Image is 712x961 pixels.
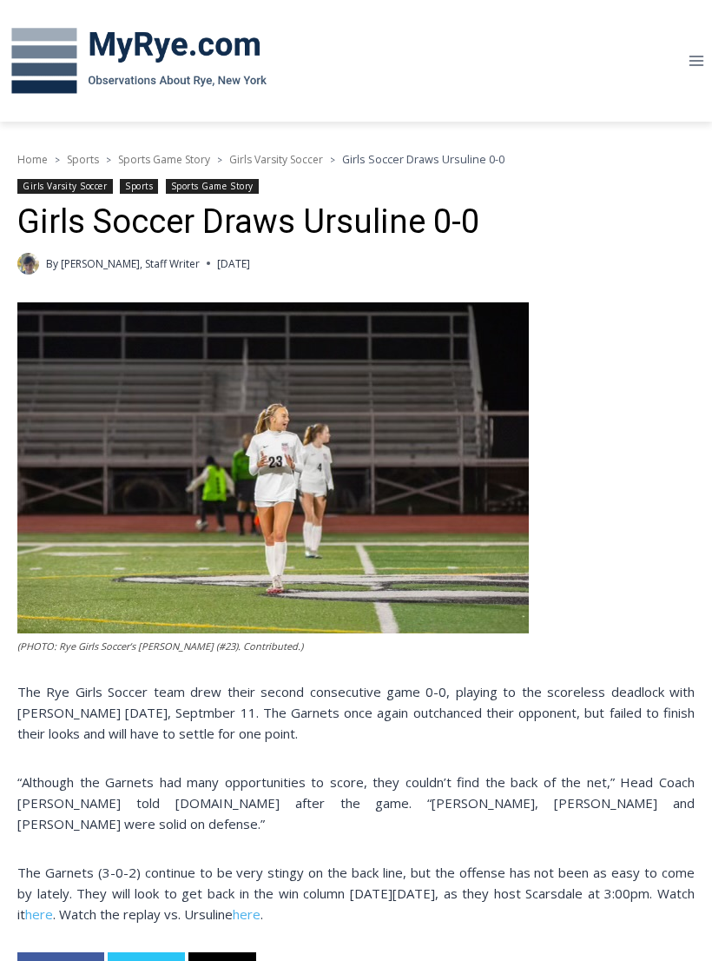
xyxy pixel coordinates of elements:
time: [DATE] [217,255,250,272]
span: Girls Soccer Draws Ursuline 0-0 [342,151,504,167]
a: here [25,905,53,923]
span: > [330,154,335,166]
span: > [217,154,222,166]
figcaption: (PHOTO: Rye Girls Soccer’s [PERSON_NAME] (#23). Contributed.) [17,639,529,654]
span: By [46,255,58,272]
p: The Garnets (3-0-2) continue to be very stingy on the back line, but the offense has not been as ... [17,862,695,925]
a: [PERSON_NAME], Staff Writer [61,256,200,271]
a: Home [17,152,48,167]
a: Sports [120,179,158,194]
p: The Rye Girls Soccer team drew their second consecutive game 0-0, playing to the scoreless deadlo... [17,681,695,744]
a: Sports [67,152,99,167]
h1: Girls Soccer Draws Ursuline 0-0 [17,202,695,242]
a: Sports Game Story [166,179,259,194]
img: (PHOTO: MyRye.com 2024 Head Intern, Editor and now Staff Writer Charlie Morris. Contributed.)Char... [17,253,39,275]
p: “Although the Garnets had many opportunities to score, they couldn’t find the back of the net,” H... [17,772,695,834]
a: Author image [17,253,39,275]
span: > [55,154,60,166]
button: Open menu [680,47,712,74]
a: Girls Varsity Soccer [229,152,323,167]
span: > [106,154,111,166]
img: (PHOTO: Rye Girls Soccer's Clare Nemsick (#23) from September 11, 2025. Contributed.) [17,302,529,633]
a: here [233,905,260,923]
a: Girls Varsity Soccer [17,179,113,194]
nav: Breadcrumbs [17,150,695,168]
a: Sports Game Story [118,152,210,167]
